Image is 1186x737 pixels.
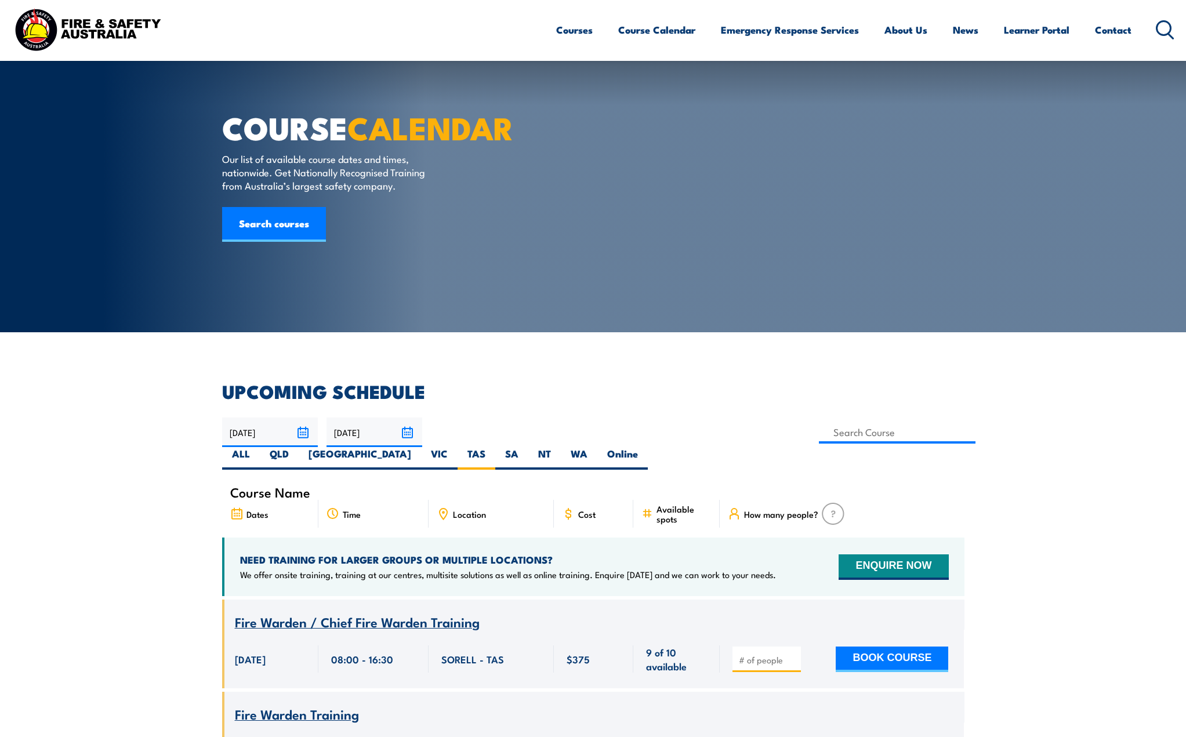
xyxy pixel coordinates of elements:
[347,103,514,151] strong: CALENDAR
[246,509,269,519] span: Dates
[458,447,495,470] label: TAS
[453,509,486,519] span: Location
[235,652,266,666] span: [DATE]
[222,152,434,193] p: Our list of available course dates and times, nationwide. Get Nationally Recognised Training from...
[421,447,458,470] label: VIC
[597,447,648,470] label: Online
[441,652,504,666] span: SORELL - TAS
[953,14,978,45] a: News
[836,647,948,672] button: BOOK COURSE
[235,615,480,630] a: Fire Warden / Chief Fire Warden Training
[230,487,310,497] span: Course Name
[495,447,528,470] label: SA
[260,447,299,470] label: QLD
[1004,14,1069,45] a: Learner Portal
[222,114,509,141] h1: COURSE
[657,504,712,524] span: Available spots
[343,509,361,519] span: Time
[240,553,776,566] h4: NEED TRAINING FOR LARGER GROUPS OR MULTIPLE LOCATIONS?
[744,509,818,519] span: How many people?
[567,652,590,666] span: $375
[839,554,948,580] button: ENQUIRE NOW
[327,417,422,447] input: To date
[556,14,593,45] a: Courses
[235,704,359,724] span: Fire Warden Training
[235,612,480,631] span: Fire Warden / Chief Fire Warden Training
[618,14,695,45] a: Course Calendar
[561,447,597,470] label: WA
[222,417,318,447] input: From date
[240,569,776,580] p: We offer onsite training, training at our centres, multisite solutions as well as online training...
[646,645,707,673] span: 9 of 10 available
[222,207,326,242] a: Search courses
[222,383,964,399] h2: UPCOMING SCHEDULE
[721,14,859,45] a: Emergency Response Services
[578,509,596,519] span: Cost
[884,14,927,45] a: About Us
[1095,14,1131,45] a: Contact
[222,447,260,470] label: ALL
[528,447,561,470] label: NT
[299,447,421,470] label: [GEOGRAPHIC_DATA]
[235,707,359,722] a: Fire Warden Training
[819,421,976,444] input: Search Course
[739,654,797,666] input: # of people
[331,652,393,666] span: 08:00 - 16:30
